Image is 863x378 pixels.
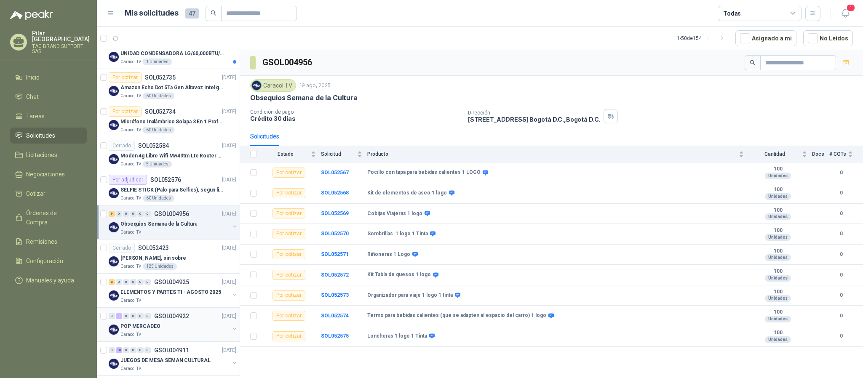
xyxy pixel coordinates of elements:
p: GSOL004911 [154,347,189,353]
div: Unidades [765,193,791,200]
th: # COTs [829,146,863,162]
div: Por cotizar [273,229,305,239]
a: SOL052574 [321,313,349,319]
span: Manuales y ayuda [26,276,74,285]
a: SOL052575 [321,333,349,339]
a: SOL052568 [321,190,349,196]
a: Manuales y ayuda [10,272,87,288]
a: SOL052571 [321,251,349,257]
b: 0 [829,250,853,258]
img: Company Logo [109,222,119,232]
p: Obsequios Semana de la Cultura [250,93,358,102]
div: 2 [109,279,115,285]
b: 100 [749,268,807,275]
th: Producto [367,146,749,162]
p: Caracol TV [120,229,141,236]
p: Pilar [GEOGRAPHIC_DATA] [32,30,90,42]
p: POP MERCADEO [120,322,160,330]
div: 0 [137,279,144,285]
div: Por cotizar [109,106,142,117]
div: 60 Unidades [143,93,174,99]
p: Amazon Echo Dot 5Ta Gen Altavoz Inteligente Alexa Azul [120,84,225,92]
span: Estado [262,151,309,157]
a: SOL052567 [321,170,349,176]
img: Company Logo [109,359,119,369]
p: UNIDAD CONDENSADORA LG/60,000BTU/220V/R410A: I [120,50,225,58]
p: GSOL004925 [154,279,189,285]
div: Por cotizar [109,72,142,83]
p: [DATE] [222,210,236,218]
b: 100 [749,227,807,234]
span: 47 [185,8,199,19]
div: Por cotizar [273,270,305,280]
span: Cotizar [26,189,45,198]
div: 0 [144,313,151,319]
a: Solicitudes [10,128,87,144]
img: Company Logo [109,120,119,130]
a: Negociaciones [10,166,87,182]
b: Riñoneras 1 Logo [367,251,410,258]
a: 0 1 0 0 0 0 GSOL004922[DATE] Company LogoPOP MERCADEOCaracol TV [109,311,238,338]
p: GSOL004956 [154,211,189,217]
div: 0 [130,211,136,217]
p: Caracol TV [120,365,141,372]
span: Cantidad [749,151,800,157]
div: Por cotizar [273,208,305,218]
div: Unidades [765,336,791,343]
img: Company Logo [109,188,119,198]
p: 19 ago, 2025 [299,82,331,90]
a: Inicio [10,69,87,85]
p: [DATE] [222,176,236,184]
p: Obsequios Semana de la Cultura [120,220,197,228]
button: 1 [838,6,853,21]
div: Unidades [765,234,791,241]
img: Company Logo [252,81,261,90]
th: Cantidad [749,146,812,162]
span: Órdenes de Compra [26,208,79,227]
div: 0 [144,347,151,353]
span: search [750,60,756,66]
p: [DATE] [222,74,236,82]
img: Company Logo [109,52,119,62]
div: Por cotizar [273,188,305,198]
p: GSOL004922 [154,313,189,319]
span: Tareas [26,112,45,121]
div: 0 [109,313,115,319]
div: Unidades [765,213,791,220]
h3: GSOL004956 [262,56,313,69]
div: Por cotizar [273,168,305,178]
p: SELFIE STICK (Palo para Selfies), segun link adjunto [120,186,225,194]
button: No Leídos [803,30,853,46]
p: SOL052584 [138,143,169,149]
div: 0 [130,313,136,319]
div: Unidades [765,254,791,261]
b: 100 [749,186,807,193]
b: Kit Tabla de quesos 1 logo [367,272,431,278]
b: SOL052570 [321,231,349,237]
div: 0 [116,279,122,285]
a: Por adjudicarSOL052576[DATE] Company LogoSELFIE STICK (Palo para Selfies), segun link adjuntoCara... [97,171,240,205]
div: Por cotizar [273,290,305,301]
p: [DATE] [222,312,236,320]
div: Unidades [765,295,791,302]
div: 0 [130,347,136,353]
b: 100 [749,166,807,173]
div: 0 [123,211,129,217]
b: 0 [829,189,853,197]
b: Termo para bebidas calientes (que se adapten al espacio del carro) 1 logo [367,312,546,319]
div: 0 [123,279,129,285]
p: SOL052576 [150,177,181,183]
p: Caracol TV [120,161,141,168]
a: Por cotizarSOL052735[DATE] Company LogoAmazon Echo Dot 5Ta Gen Altavoz Inteligente Alexa AzulCara... [97,69,240,103]
span: Solicitud [321,151,355,157]
span: search [211,10,216,16]
img: Company Logo [109,86,119,96]
b: Sombrillas 1 logo 1 Tinta [367,231,428,237]
p: Caracol TV [120,263,141,270]
th: Estado [262,146,321,162]
div: 9 [109,211,115,217]
div: 0 [137,347,144,353]
a: CerradoSOL052584[DATE] Company LogoModen 4g Libre Wifi Mw43tm Lte Router Móvil Internet 5ghzCarac... [97,137,240,171]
